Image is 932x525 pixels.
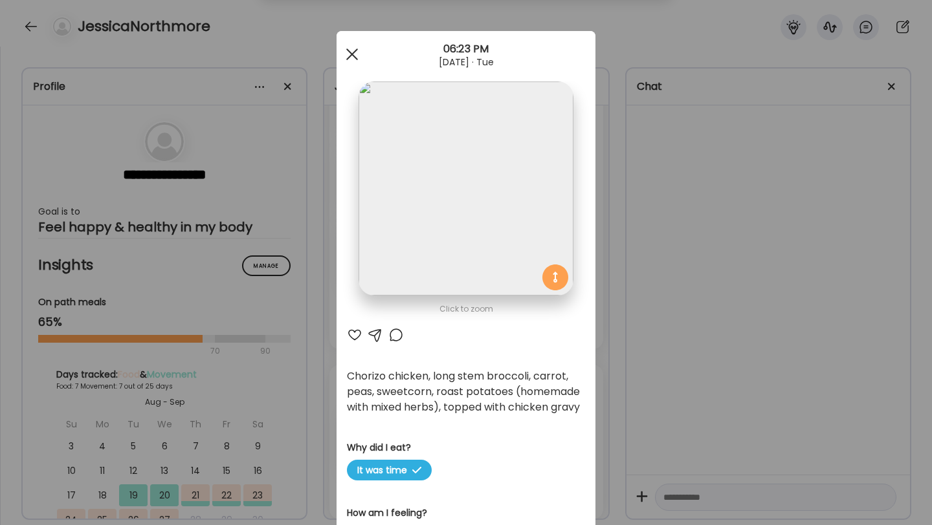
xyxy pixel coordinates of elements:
h3: Why did I eat? [347,441,585,455]
div: 06:23 PM [337,41,595,57]
span: It was time [347,460,432,480]
div: Click to zoom [347,301,585,317]
h3: How am I feeling? [347,506,585,520]
div: [DATE] · Tue [337,57,595,67]
div: Chorizo chicken, long stem broccoli, carrot, peas, sweetcorn, roast potatoes (homemade with mixed... [347,369,585,415]
img: images%2FeG6ITufXlZfJWLTzQJChGV6uFB82%2Fbp8TkslBK0Y5UIW5CRhK%2Fwh44ZKmQ8JR3Qqv2Gw6S_1080 [359,81,573,295]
